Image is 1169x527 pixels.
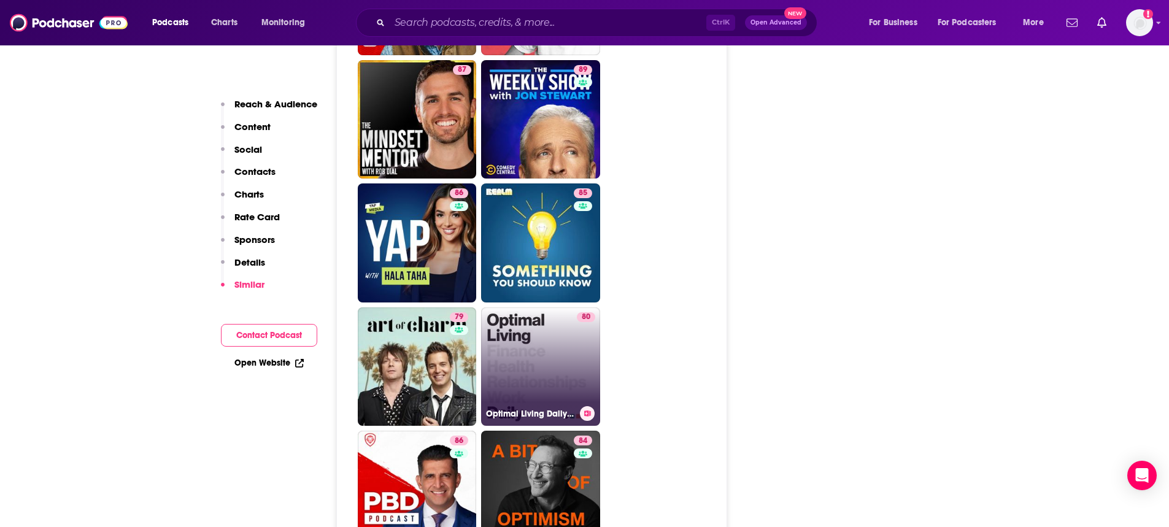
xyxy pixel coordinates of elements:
[574,65,592,75] a: 89
[784,7,806,19] span: New
[1126,9,1153,36] span: Logged in as RiverheadPublicity
[261,14,305,31] span: Monitoring
[10,11,128,34] img: Podchaser - Follow, Share and Rate Podcasts
[234,188,264,200] p: Charts
[481,60,600,179] a: 89
[234,358,304,368] a: Open Website
[221,324,317,347] button: Contact Podcast
[1092,12,1111,33] a: Show notifications dropdown
[221,234,275,256] button: Sponsors
[234,121,271,133] p: Content
[211,14,237,31] span: Charts
[450,188,468,198] a: 86
[745,15,807,30] button: Open AdvancedNew
[390,13,706,33] input: Search podcasts, credits, & more...
[253,13,321,33] button: open menu
[938,14,997,31] span: For Podcasters
[1143,9,1153,19] svg: Add a profile image
[579,435,587,447] span: 84
[574,436,592,445] a: 84
[358,307,477,426] a: 79
[582,311,590,323] span: 80
[455,311,463,323] span: 79
[234,256,265,268] p: Details
[1126,9,1153,36] img: User Profile
[144,13,204,33] button: open menu
[1126,9,1153,36] button: Show profile menu
[1023,14,1044,31] span: More
[930,13,1014,33] button: open menu
[574,188,592,198] a: 85
[234,98,317,110] p: Reach & Audience
[860,13,933,33] button: open menu
[486,409,575,419] h3: Optimal Living Daily - Personal Development and Self-Improvement
[579,64,587,76] span: 89
[481,307,600,426] a: 80Optimal Living Daily - Personal Development and Self-Improvement
[221,279,264,301] button: Similar
[579,187,587,199] span: 85
[1014,13,1059,33] button: open menu
[1062,12,1082,33] a: Show notifications dropdown
[221,188,264,211] button: Charts
[221,211,280,234] button: Rate Card
[577,312,595,322] a: 80
[455,187,463,199] span: 86
[368,9,829,37] div: Search podcasts, credits, & more...
[234,166,276,177] p: Contacts
[453,65,471,75] a: 87
[221,121,271,144] button: Content
[450,436,468,445] a: 86
[221,256,265,279] button: Details
[358,60,477,179] a: 87
[221,98,317,121] button: Reach & Audience
[706,15,735,31] span: Ctrl K
[203,13,245,33] a: Charts
[481,183,600,302] a: 85
[458,64,466,76] span: 87
[1127,461,1157,490] div: Open Intercom Messenger
[455,435,463,447] span: 86
[234,211,280,223] p: Rate Card
[358,183,477,302] a: 86
[234,279,264,290] p: Similar
[450,312,468,322] a: 79
[750,20,801,26] span: Open Advanced
[221,166,276,188] button: Contacts
[234,234,275,245] p: Sponsors
[234,144,262,155] p: Social
[152,14,188,31] span: Podcasts
[869,14,917,31] span: For Business
[221,144,262,166] button: Social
